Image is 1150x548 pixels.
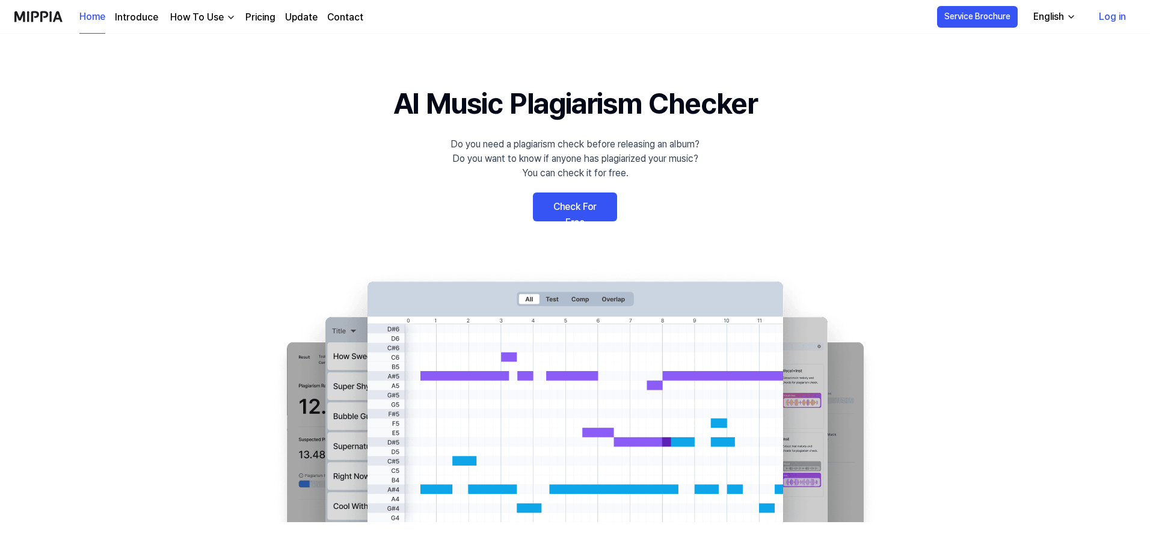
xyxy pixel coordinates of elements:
img: main Image [262,269,888,522]
button: Service Brochure [937,6,1018,28]
a: Introduce [115,10,158,25]
a: Contact [327,10,363,25]
img: down [226,13,236,22]
h1: AI Music Plagiarism Checker [393,82,757,125]
div: Do you need a plagiarism check before releasing an album? Do you want to know if anyone has plagi... [450,137,700,180]
div: How To Use [168,10,226,25]
button: English [1024,5,1083,29]
a: Pricing [245,10,275,25]
button: How To Use [168,10,236,25]
a: Check For Free [533,192,617,221]
a: Update [285,10,318,25]
div: English [1031,10,1066,24]
a: Home [79,1,105,34]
